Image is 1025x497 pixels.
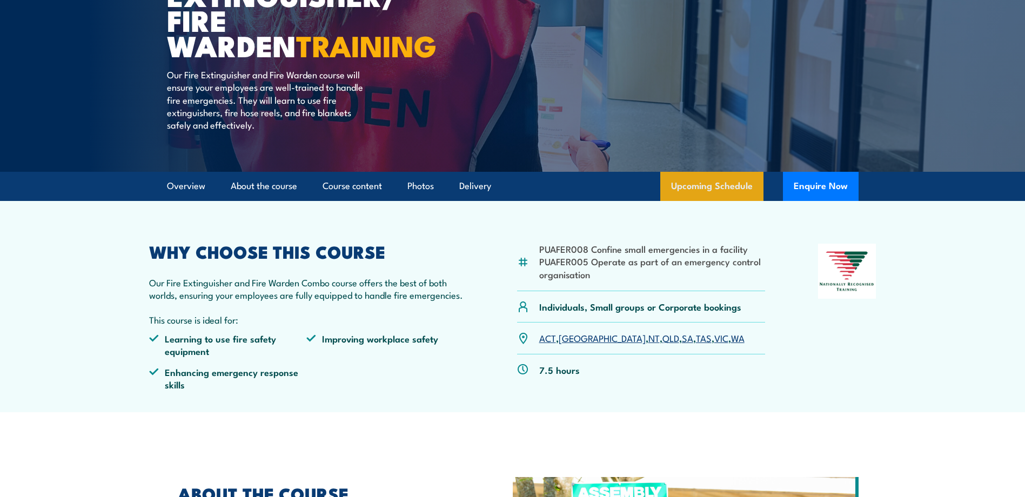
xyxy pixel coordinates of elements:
p: Our Fire Extinguisher and Fire Warden course will ensure your employees are well-trained to handl... [167,68,364,131]
a: Overview [167,172,205,200]
a: Photos [407,172,434,200]
p: This course is ideal for: [149,313,465,326]
a: SA [682,331,693,344]
a: About the course [231,172,297,200]
a: Course content [323,172,382,200]
p: Our Fire Extinguisher and Fire Warden Combo course offers the best of both worlds, ensuring your ... [149,276,465,301]
p: Individuals, Small groups or Corporate bookings [539,300,741,313]
h2: WHY CHOOSE THIS COURSE [149,244,465,259]
li: PUAFER008 Confine small emergencies in a facility [539,243,766,255]
a: WA [731,331,745,344]
a: QLD [662,331,679,344]
a: NT [648,331,660,344]
li: Learning to use fire safety equipment [149,332,307,358]
p: 7.5 hours [539,364,580,376]
img: Nationally Recognised Training logo. [818,244,876,299]
a: TAS [696,331,712,344]
li: PUAFER005 Operate as part of an emergency control organisation [539,255,766,280]
a: Delivery [459,172,491,200]
li: Enhancing emergency response skills [149,366,307,391]
a: Upcoming Schedule [660,172,763,201]
li: Improving workplace safety [306,332,464,358]
a: VIC [714,331,728,344]
button: Enquire Now [783,172,859,201]
p: , , , , , , , [539,332,745,344]
a: ACT [539,331,556,344]
a: [GEOGRAPHIC_DATA] [559,331,646,344]
strong: TRAINING [296,22,437,67]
